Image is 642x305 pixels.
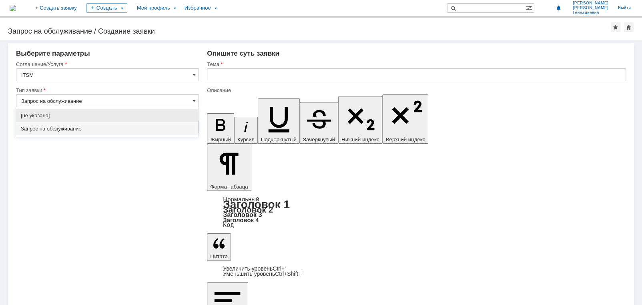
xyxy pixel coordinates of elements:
a: Заголовок 4 [223,217,259,223]
span: Опишите суть заявки [207,50,279,57]
a: Заголовок 2 [223,205,273,214]
button: Нижний индекс [338,96,383,144]
div: Добавить в избранное [611,22,620,32]
button: Зачеркнутый [300,102,338,144]
div: Запрос на обслуживание / Создание заявки [8,27,611,35]
button: Формат абзаца [207,144,251,191]
span: Геннадьевна [573,10,608,15]
span: Нижний индекс [341,136,379,142]
span: [PERSON_NAME] [573,1,608,6]
a: Заголовок 3 [223,211,262,218]
span: Подчеркнутый [261,136,297,142]
span: Ctrl+Shift+' [275,271,303,277]
span: Выберите параметры [16,50,90,57]
div: Создать [86,3,127,13]
a: Код [223,221,234,229]
div: Сделать домашней страницей [624,22,634,32]
a: Increase [223,265,286,272]
button: Цитата [207,233,231,261]
button: Подчеркнутый [258,98,300,144]
div: Описание [207,88,624,93]
span: [PERSON_NAME] [573,6,608,10]
div: Соглашение/Услуга [16,62,197,67]
span: Цитата [210,253,228,259]
span: Верхний индекс [385,136,425,142]
span: Формат абзаца [210,184,248,190]
div: Тема [207,62,624,67]
span: Ctrl+' [273,265,286,272]
button: Курсив [234,117,258,144]
div: Тип заявки [16,88,197,93]
button: Жирный [207,113,234,144]
a: Нормальный [223,196,259,203]
a: Decrease [223,271,303,277]
span: Курсив [237,136,255,142]
a: Заголовок 1 [223,198,290,211]
div: Формат абзаца [207,197,626,228]
span: Зачеркнутый [303,136,335,142]
span: Жирный [210,136,231,142]
a: Перейти на домашнюю страницу [10,5,16,11]
div: Цитата [207,266,626,277]
span: [не указано] [21,112,193,119]
button: Верхний индекс [382,94,428,144]
span: Расширенный поиск [526,4,534,11]
span: Запрос на обслуживание [21,126,193,132]
img: logo [10,5,16,11]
